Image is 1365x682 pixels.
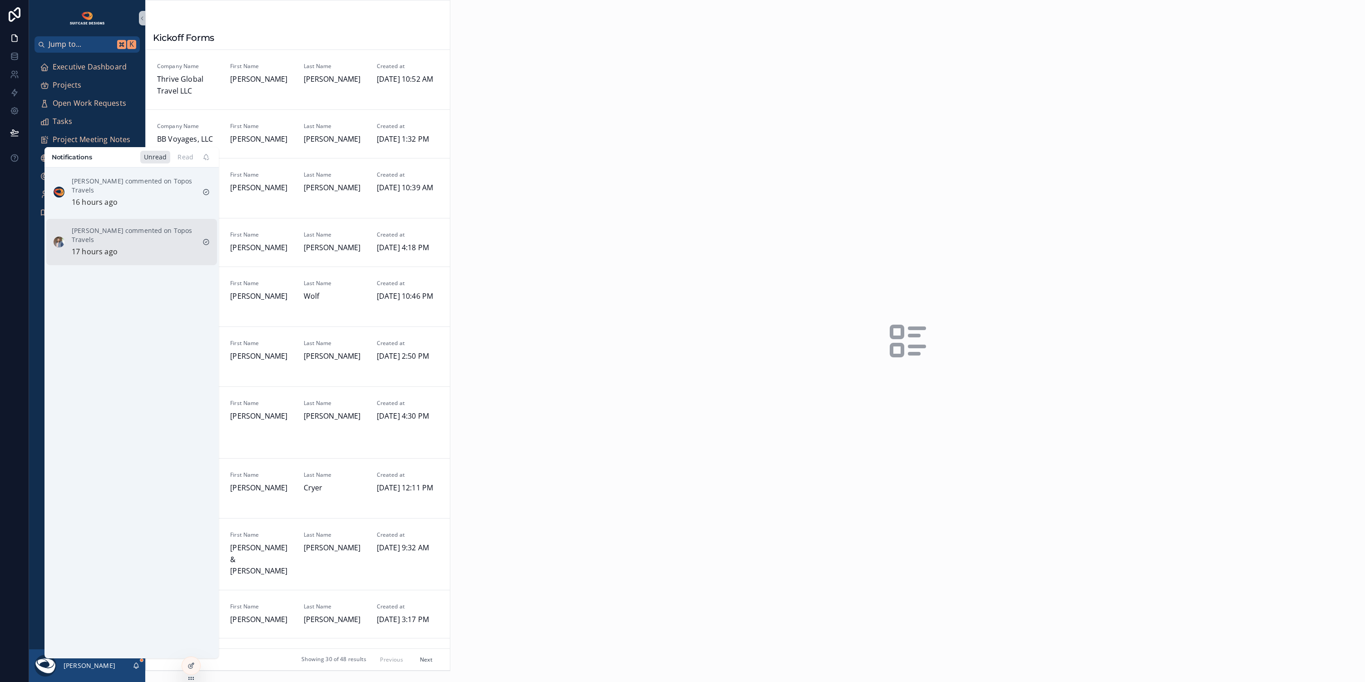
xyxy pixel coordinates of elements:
span: [DATE] 10:46 PM [377,291,439,302]
span: Last Name [304,171,366,178]
span: First Name [230,471,292,479]
button: Jump to...K [34,36,140,53]
a: Company NameBB Voyages, LLCFirst Name[PERSON_NAME]Last Name[PERSON_NAME]Created at[DATE] 1:32 PM [146,109,450,158]
span: K [128,41,135,48]
span: Created at [377,63,439,70]
span: Open Work Requests [53,98,126,109]
span: Last Name [304,123,366,130]
a: Company NameTopos TravelsFirst Name[PERSON_NAME]Last Name[PERSON_NAME]Created at[DATE] 4:18 PM [146,218,450,267]
span: Last Name [304,603,366,610]
span: Created at [377,400,439,407]
span: Tasks [53,116,72,128]
span: Created at [377,123,439,130]
span: [PERSON_NAME] [230,351,292,362]
span: [PERSON_NAME] [304,74,366,85]
span: [PERSON_NAME] [230,614,292,626]
span: Project Meeting Notes [53,134,130,146]
span: Last Name [304,231,366,238]
span: First Name [230,171,292,178]
span: [DATE] 3:17 PM [377,614,439,626]
span: First Name [230,340,292,347]
span: [DATE] 4:18 PM [377,242,439,254]
a: Company NameTop Gun Travel AgencyFirst Name[PERSON_NAME] & [PERSON_NAME]Last Name[PERSON_NAME]Cre... [146,518,450,590]
a: Company NameFlying E TravelFirst Name[PERSON_NAME]Last Name[PERSON_NAME]Created at[DATE] 3:17 PM [146,590,450,638]
span: [PERSON_NAME] [304,133,366,145]
span: [PERSON_NAME] [230,291,292,302]
span: [DATE] 12:11 PM [377,482,439,494]
div: Unread [140,151,171,163]
span: Thrive Global Travel LLC [157,74,219,97]
span: First Name [230,280,292,287]
p: [PERSON_NAME] commented on Topos Travels [72,226,195,244]
p: [PERSON_NAME] [64,661,115,670]
span: First Name [230,63,292,70]
span: [PERSON_NAME] [230,242,292,254]
span: Wolf [304,291,366,302]
p: 17 hours ago [72,246,118,258]
a: My Profile [34,186,140,203]
img: Notification icon [54,237,64,247]
span: Company Name [157,123,219,130]
span: First Name [230,123,292,130]
span: Showing 30 of 48 results [301,656,367,663]
span: [PERSON_NAME] [304,542,366,554]
span: Created at [377,340,439,347]
span: Last Name [304,531,366,539]
span: [DATE] 2:50 PM [377,351,439,362]
span: Cryer [304,482,366,494]
span: [PERSON_NAME] & [PERSON_NAME] [230,542,292,577]
a: Company NameVoyager's CompassFirst Name[PERSON_NAME]Last NameCryerCreated at[DATE] 12:11 PM [146,458,450,518]
span: Last Name [304,471,366,479]
a: Company NameWanderWolf TravelFirst Name[PERSON_NAME]Last NameWolfCreated at[DATE] 10:46 PM [146,267,450,326]
span: [DATE] 1:32 PM [377,133,439,145]
span: [DATE] 10:52 AM [377,74,439,85]
span: Created at [377,603,439,610]
span: [DATE] 4:30 PM [377,410,439,422]
img: Notification icon [54,187,64,198]
span: Created at [377,471,439,479]
a: Update User [34,150,140,166]
a: Company NameWander Travel BoutiqueFirst Name[PERSON_NAME]Last Name[PERSON_NAME]Created at[DATE] 1... [146,158,450,218]
span: [PERSON_NAME] [304,242,366,254]
span: Company Name [157,63,219,70]
button: Next [414,652,439,667]
a: Executive Dashboard [34,59,140,75]
span: Created at [377,171,439,178]
span: [PERSON_NAME] [304,410,366,422]
div: Read [174,151,197,163]
span: Last Name [304,280,366,287]
span: [PERSON_NAME] [304,614,366,626]
a: Company NameLive Like Yolo Travel LLCFirst Name[PERSON_NAME]Last Name[PERSON_NAME]Created at[DATE... [146,326,450,386]
img: App logo [69,11,106,25]
span: BB Voyages, LLC [157,133,219,145]
span: Created at [377,280,439,287]
span: Created at [377,531,439,539]
span: [DATE] 9:32 AM [377,542,439,554]
span: Jump to... [49,39,113,50]
span: First Name [230,603,292,610]
span: [PERSON_NAME] [230,74,292,85]
p: [PERSON_NAME] commented on Topos Travels [72,177,195,195]
p: 16 hours ago [72,197,118,208]
span: [PERSON_NAME] [230,482,292,494]
span: [PERSON_NAME] [230,410,292,422]
a: Projects [34,77,140,94]
a: Project Meeting Notes [34,132,140,148]
span: Last Name [304,63,366,70]
a: Tasks [34,114,140,130]
a: Open Work Requests [34,95,140,112]
span: [PERSON_NAME] [230,182,292,194]
span: Created at [377,231,439,238]
a: Company NameThrive Global Travel LLCFirst Name[PERSON_NAME]Last Name[PERSON_NAME]Created at[DATE]... [146,50,450,109]
div: scrollable content [29,53,145,649]
span: [PERSON_NAME] [230,133,292,145]
span: [PERSON_NAME] [304,182,366,194]
span: [PERSON_NAME] [304,351,366,362]
span: First Name [230,531,292,539]
span: Last Name [304,340,366,347]
span: [DATE] 10:39 AM [377,182,439,194]
h1: Kickoff Forms [153,31,214,44]
span: Projects [53,79,81,91]
a: References [34,204,140,221]
span: First Name [230,400,292,407]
